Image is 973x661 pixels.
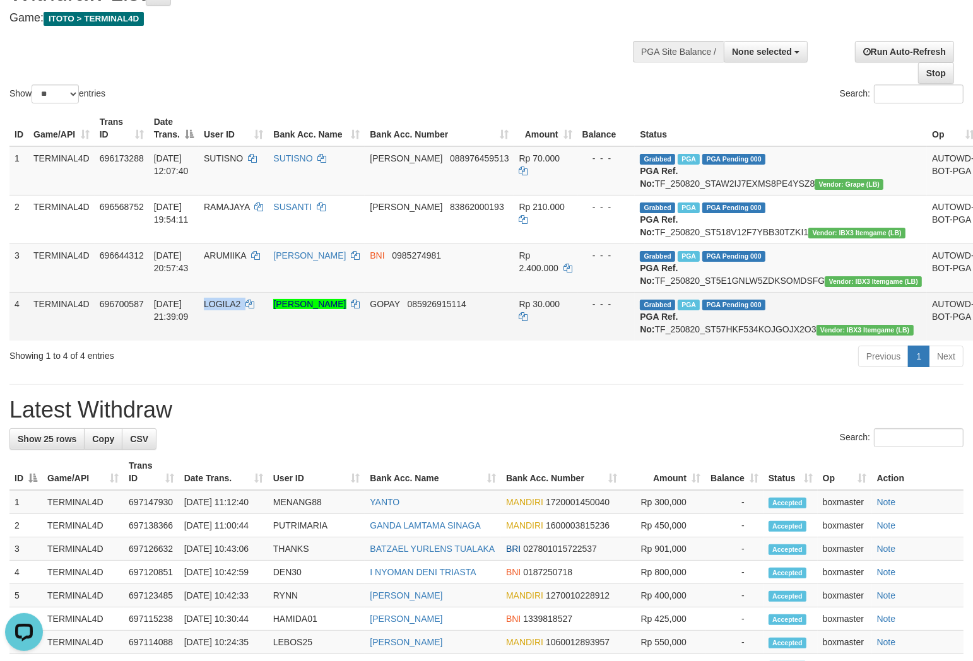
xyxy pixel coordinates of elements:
[769,498,806,508] span: Accepted
[818,584,872,607] td: boxmaster
[908,346,929,367] a: 1
[370,520,481,530] a: GANDA LAMTAMA SINAGA
[44,12,144,26] span: ITOTO > TERMINAL4D
[370,202,442,212] span: [PERSON_NAME]
[506,497,543,507] span: MANDIRI
[9,344,396,362] div: Showing 1 to 4 of 4 entries
[855,41,954,62] a: Run Auto-Refresh
[154,153,189,176] span: [DATE] 12:07:40
[702,300,765,310] span: PGA Pending
[273,299,346,309] a: [PERSON_NAME]
[705,631,764,654] td: -
[519,202,565,212] span: Rp 210.000
[523,544,597,554] span: Copy 027801015722537 to clipboard
[769,568,806,578] span: Accepted
[622,584,705,607] td: Rp 400,000
[877,520,896,530] a: Note
[9,146,28,196] td: 1
[370,544,495,554] a: BATZAEL YURLENS TUALAKA
[9,292,28,341] td: 4
[9,243,28,292] td: 3
[204,153,243,163] span: SUTISNO
[100,299,144,309] span: 696700587
[635,292,927,341] td: TF_250820_ST57HKF534KOJGOJX2O3
[268,607,365,631] td: HAMIDA01
[582,249,630,262] div: - - -
[18,434,76,444] span: Show 25 rows
[9,490,42,514] td: 1
[874,85,964,103] input: Search:
[370,637,442,647] a: [PERSON_NAME]
[42,514,124,537] td: TERMINAL4D
[702,202,765,213] span: PGA Pending
[179,561,268,584] td: [DATE] 10:42:59
[840,428,964,447] label: Search:
[179,514,268,537] td: [DATE] 11:00:44
[124,490,179,514] td: 697147930
[204,250,246,260] span: ARUMIIKA
[877,497,896,507] a: Note
[268,454,365,490] th: User ID: activate to sort column ascending
[179,584,268,607] td: [DATE] 10:42:33
[179,490,268,514] td: [DATE] 11:12:40
[365,454,501,490] th: Bank Acc. Name: activate to sort column ascending
[858,346,909,367] a: Previous
[450,153,509,163] span: Copy 088976459513 to clipboard
[877,544,896,554] a: Note
[622,454,705,490] th: Amount: activate to sort column ascending
[179,607,268,631] td: [DATE] 10:30:44
[769,591,806,602] span: Accepted
[130,434,148,444] span: CSV
[506,567,521,577] span: BNI
[506,544,521,554] span: BRI
[9,12,636,25] h4: Game:
[5,5,43,43] button: Open LiveChat chat widget
[877,590,896,600] a: Note
[124,537,179,561] td: 697126632
[9,584,42,607] td: 5
[705,514,764,537] td: -
[678,202,700,213] span: Marked by boxmaster
[622,631,705,654] td: Rp 550,000
[450,202,504,212] span: Copy 83862000193 to clipboard
[818,537,872,561] td: boxmaster
[124,561,179,584] td: 697120851
[32,85,79,103] select: Showentries
[124,514,179,537] td: 697138366
[705,607,764,631] td: -
[273,202,312,212] a: SUSANTI
[122,428,156,450] a: CSV
[204,299,240,309] span: LOGILA2
[622,561,705,584] td: Rp 800,000
[42,454,124,490] th: Game/API: activate to sort column ascending
[874,428,964,447] input: Search:
[678,251,700,262] span: Marked by boxmaster
[179,454,268,490] th: Date Trans.: activate to sort column ascending
[268,490,365,514] td: MENANG88
[370,250,384,260] span: BNI
[818,607,872,631] td: boxmaster
[840,85,964,103] label: Search:
[519,299,560,309] span: Rp 30.000
[877,567,896,577] a: Note
[705,584,764,607] td: -
[872,454,964,490] th: Action
[268,537,365,561] td: THANKS
[640,251,675,262] span: Grabbed
[635,110,927,146] th: Status
[42,607,124,631] td: TERMINAL4D
[124,454,179,490] th: Trans ID: activate to sort column ascending
[9,514,42,537] td: 2
[678,154,700,165] span: Marked by boxmaster
[268,584,365,607] td: RYNN
[370,590,442,600] a: [PERSON_NAME]
[179,631,268,654] td: [DATE] 10:24:35
[582,298,630,310] div: - - -
[199,110,268,146] th: User ID: activate to sort column ascending
[702,251,765,262] span: PGA Pending
[28,292,95,341] td: TERMINAL4D
[124,631,179,654] td: 697114088
[9,85,105,103] label: Show entries
[825,276,922,287] span: Vendor URL: https://dashboard.q2checkout.com/secure
[640,154,675,165] span: Grabbed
